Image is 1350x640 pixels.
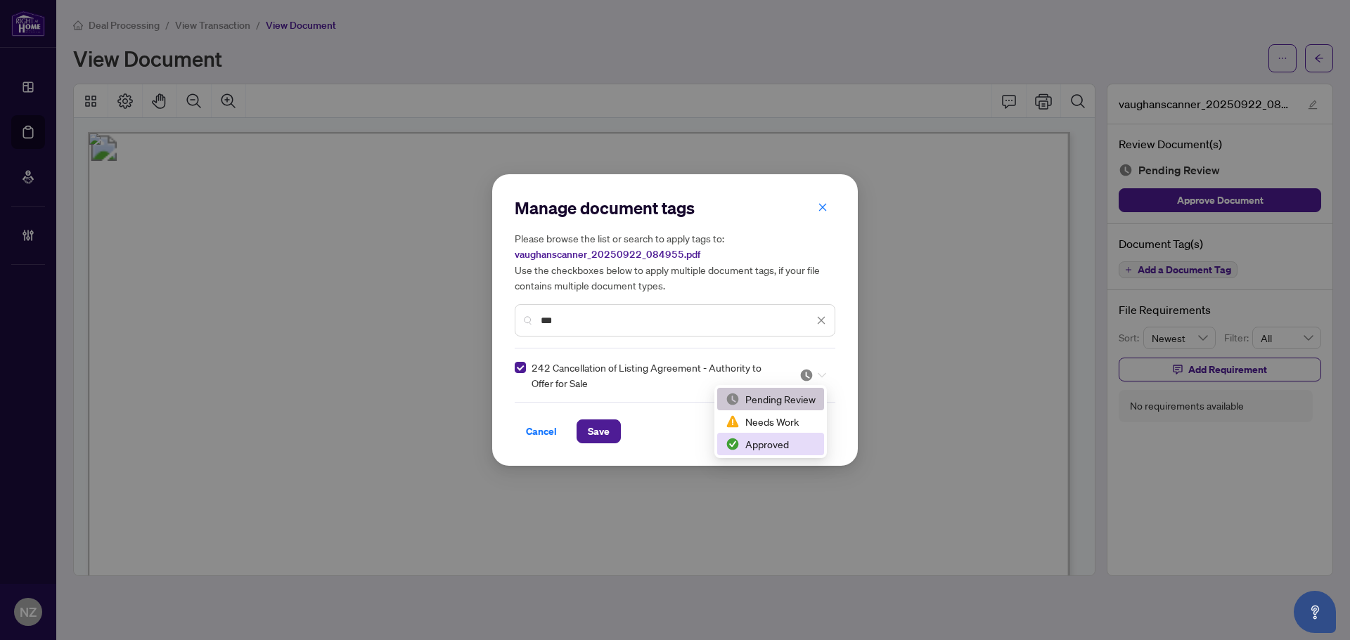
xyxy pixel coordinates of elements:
img: status [726,414,740,429]
span: close [816,315,826,325]
div: Approved [726,436,816,452]
img: status [726,392,740,406]
div: Pending Review [726,391,816,407]
span: Save [588,420,610,443]
span: Pending Review [799,368,826,382]
span: Cancel [526,420,557,443]
span: 242 Cancellation of Listing Agreement - Authority to Offer for Sale [532,360,783,391]
button: Cancel [515,419,568,443]
div: Needs Work [726,414,816,429]
div: Needs Work [717,410,824,433]
div: Pending Review [717,388,824,410]
h2: Manage document tags [515,197,835,219]
img: status [726,437,740,451]
div: Approved [717,433,824,455]
span: close [818,202,828,212]
img: status [799,368,814,382]
h5: Please browse the list or search to apply tags to: Use the checkboxes below to apply multiple doc... [515,230,835,293]
button: Open asap [1294,591,1336,633]
span: vaughanscanner_20250922_084955.pdf [515,248,700,261]
button: Save [577,419,621,443]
